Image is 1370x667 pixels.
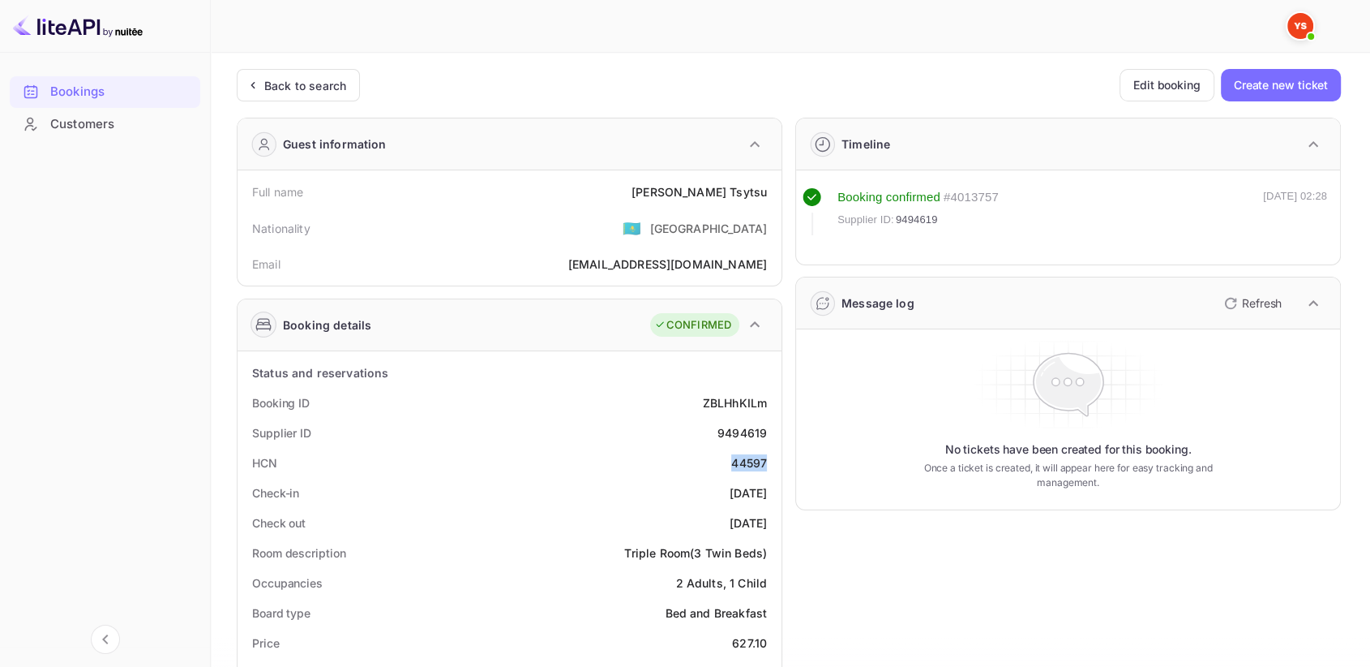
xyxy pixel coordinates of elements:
div: Booking confirmed [837,188,940,207]
div: Occupancies [252,574,323,592]
div: Supplier ID [252,424,311,441]
div: Price [252,635,280,652]
div: Guest information [283,136,387,153]
div: Bookings [50,83,192,101]
div: [EMAIL_ADDRESS][DOMAIN_NAME] [568,256,767,273]
div: Check-in [252,484,299,501]
p: Refresh [1242,295,1282,312]
div: Bookings [10,76,200,108]
div: Booking details [283,316,371,333]
div: 627.10 [732,635,767,652]
button: Edit booking [1120,69,1214,101]
div: ZBLHhKILm [703,394,767,411]
span: United States [623,213,641,243]
div: Booking ID [252,394,310,411]
div: [DATE] [730,514,767,531]
div: Nationality [252,220,310,237]
button: Create new ticket [1221,69,1341,101]
div: Room description [252,544,345,562]
div: Back to search [264,77,346,94]
button: Refresh [1214,290,1288,316]
div: Timeline [841,136,890,153]
div: Customers [50,115,192,134]
div: Full name [252,183,303,200]
a: Bookings [10,76,200,106]
span: Supplier ID: [837,212,894,228]
div: [GEOGRAPHIC_DATA] [649,220,767,237]
div: # 4013757 [944,188,999,207]
div: Board type [252,605,310,622]
p: No tickets have been created for this booking. [945,441,1192,458]
div: 44597 [731,454,767,471]
div: 9494619 [717,424,767,441]
img: LiteAPI logo [13,13,143,39]
span: 9494619 [896,212,938,228]
div: [DATE] [730,484,767,501]
div: Triple Room(3 Twin Beds) [624,544,767,562]
p: Once a ticket is created, it will appear here for easy tracking and management. [922,461,1214,490]
div: 2 Adults, 1 Child [675,574,767,592]
div: HCN [252,454,277,471]
img: Yandex Support [1287,13,1313,39]
div: Bed and Breakfast [665,605,767,622]
a: Customers [10,109,200,139]
div: Customers [10,109,200,140]
div: Check out [252,514,306,531]
button: Collapse navigation [91,625,120,654]
div: Status and reservations [252,364,388,381]
div: Message log [841,295,914,312]
div: [DATE] 02:28 [1263,188,1327,235]
div: CONFIRMED [654,317,731,333]
div: [PERSON_NAME] Tsytsu [631,183,767,200]
div: Email [252,256,280,273]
